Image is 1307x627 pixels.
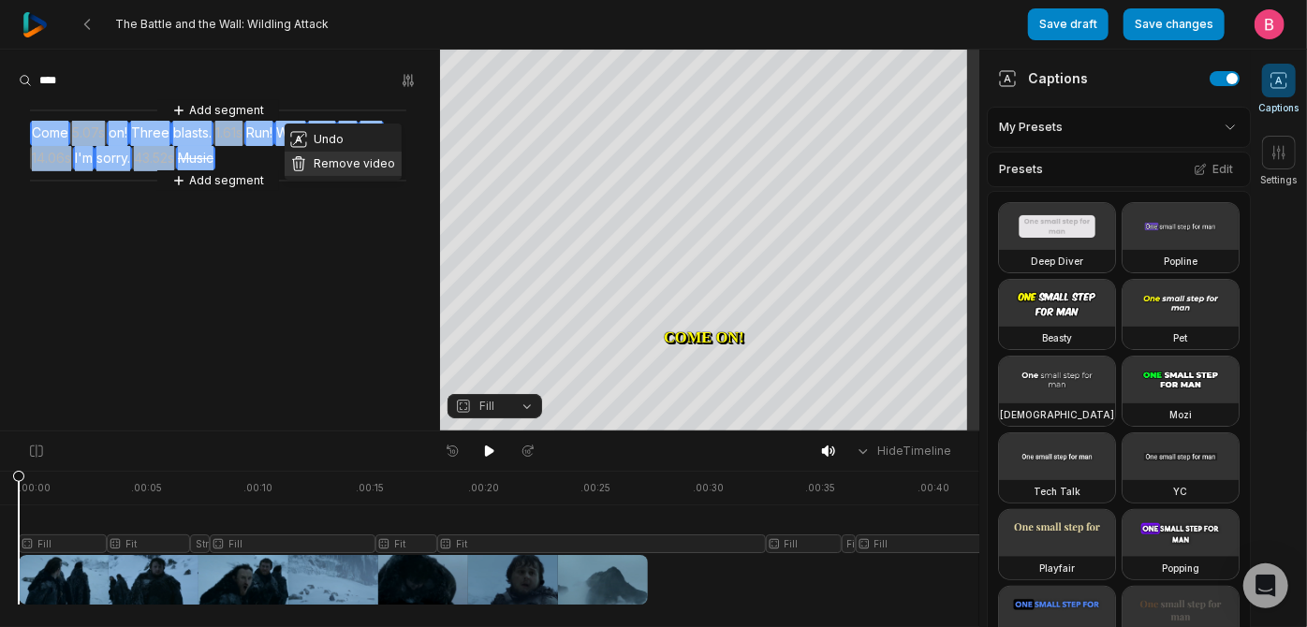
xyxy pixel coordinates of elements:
span: sorry. [95,146,132,171]
h3: Popline [1164,254,1197,269]
h3: Mozi [1169,407,1192,422]
img: reap [22,12,48,37]
h3: Playfair [1039,561,1075,576]
span: Music [176,146,215,171]
span: 43.52s [132,146,176,171]
button: Remove video [285,152,402,176]
div: Presets [987,152,1251,187]
div: My Presets [987,107,1251,148]
h3: Pet [1174,330,1188,345]
button: Fill [448,394,542,418]
span: Run! [244,121,274,146]
span: me! [359,121,384,146]
h3: Tech Talk [1034,484,1080,499]
span: for [337,121,359,146]
h3: Beasty [1042,330,1072,345]
button: Settings [1261,136,1298,187]
span: Settings [1261,173,1298,187]
span: 14.06s [30,146,73,171]
button: Add segment [169,170,268,191]
span: Three [129,121,171,146]
h3: YC [1174,484,1188,499]
span: I'm [73,146,95,171]
button: Undo [285,127,402,152]
div: Open Intercom Messenger [1243,563,1288,608]
button: Save changes [1123,8,1225,40]
button: Add segment [169,100,268,121]
h3: Popping [1162,561,1199,576]
span: blasts. [171,121,213,146]
button: Captions [1259,64,1300,115]
span: 1.61s [213,121,244,146]
button: Edit [1188,157,1239,182]
span: Wait! [274,121,307,146]
span: The Battle and the Wall: Wildling Attack [115,17,329,32]
span: Captions [1259,101,1300,115]
h3: [DEMOGRAPHIC_DATA] [1000,407,1114,422]
span: Come [30,121,70,146]
span: on! [107,121,129,146]
span: Wait [307,121,337,146]
span: 5.07s [70,121,107,146]
button: Save draft [1028,8,1109,40]
button: HideTimeline [849,437,957,465]
h3: Deep Diver [1031,254,1083,269]
span: Fill [479,398,494,415]
div: Captions [998,68,1088,88]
